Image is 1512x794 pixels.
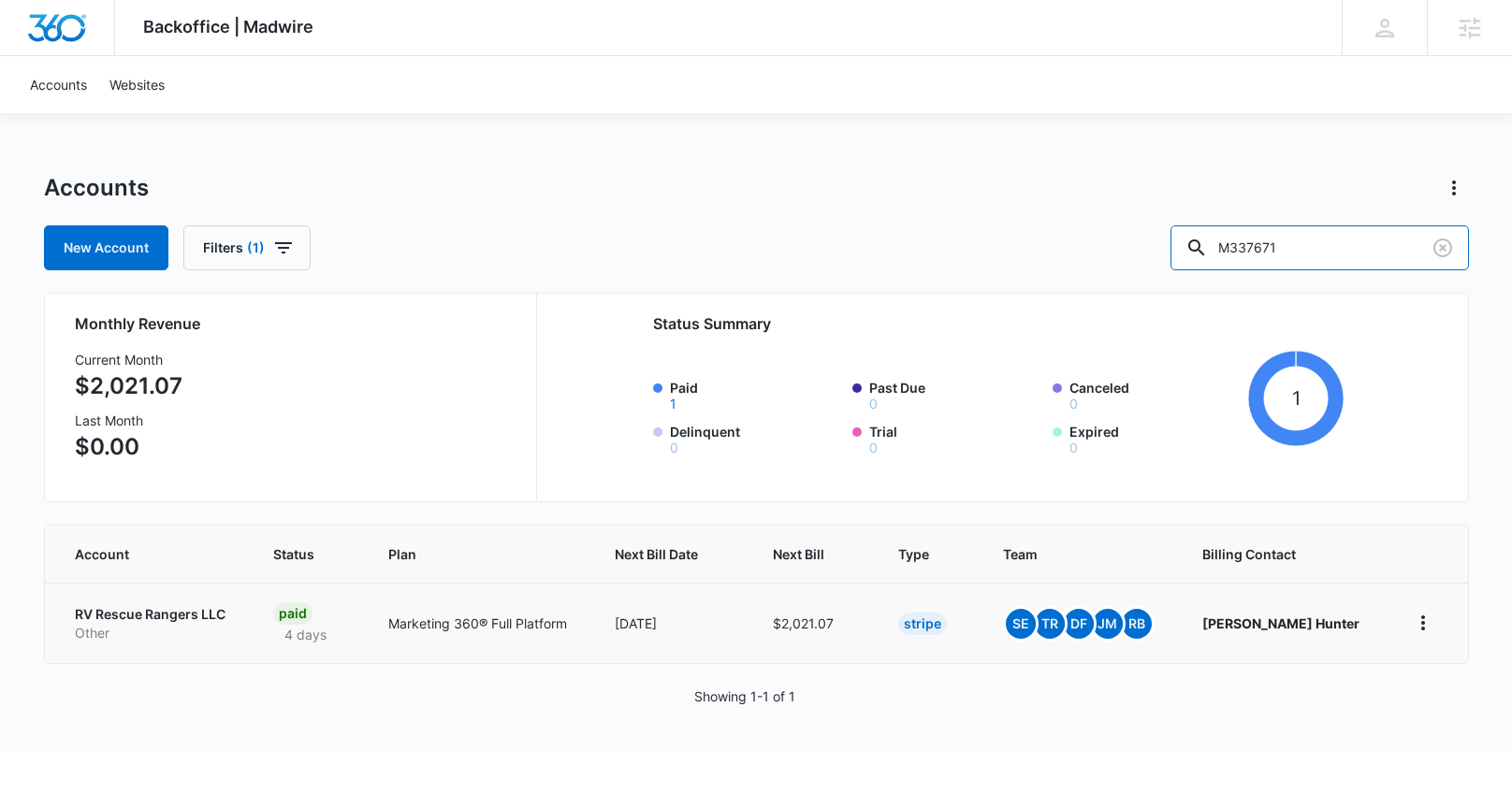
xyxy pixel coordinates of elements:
h2: Status Summary [653,312,1345,335]
label: Past Due [869,378,1041,411]
a: Accounts [19,56,98,113]
h3: Last Month [75,411,182,430]
h1: Accounts [44,174,149,202]
span: RB [1122,609,1152,639]
p: 4 days [273,625,338,644]
input: Search [1170,225,1469,270]
td: [DATE] [592,583,750,663]
p: RV Rescue Rangers LLC [75,605,228,624]
span: SE [1006,609,1036,639]
span: Account [75,544,201,564]
span: Backoffice | Madwire [143,17,313,36]
span: Next Bill [773,544,826,564]
span: TR [1035,609,1065,639]
label: Expired [1069,422,1242,455]
tspan: 1 [1292,386,1301,410]
button: Actions [1439,173,1469,203]
span: Status [273,544,316,564]
button: Paid [670,397,676,411]
a: Websites [98,56,176,113]
p: $0.00 [75,430,182,464]
button: home [1408,608,1438,638]
strong: [PERSON_NAME] Hunter [1202,615,1359,631]
span: Type [898,544,931,564]
span: Plan [388,544,571,564]
label: Delinquent [670,422,842,455]
div: Stripe [898,613,947,635]
p: Other [75,624,228,642]
span: Next Bill Date [615,544,701,564]
label: Canceled [1069,378,1242,411]
p: $2,021.07 [75,369,182,403]
span: Team [1003,544,1130,564]
label: Trial [869,422,1041,455]
h2: Monthly Revenue [75,312,514,335]
p: Showing 1-1 of 1 [694,686,795,706]
span: (1) [247,241,265,254]
span: DF [1064,609,1094,639]
label: Paid [670,378,842,411]
button: Filters(1) [183,225,311,270]
p: Marketing 360® Full Platform [388,614,571,633]
h3: Current Month [75,350,182,369]
span: JM [1093,609,1123,639]
a: RV Rescue Rangers LLCOther [75,605,228,642]
button: Clear [1428,233,1458,263]
div: Paid [273,602,313,625]
td: $2,021.07 [750,583,876,663]
span: Billing Contact [1202,544,1362,564]
a: New Account [44,225,168,270]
